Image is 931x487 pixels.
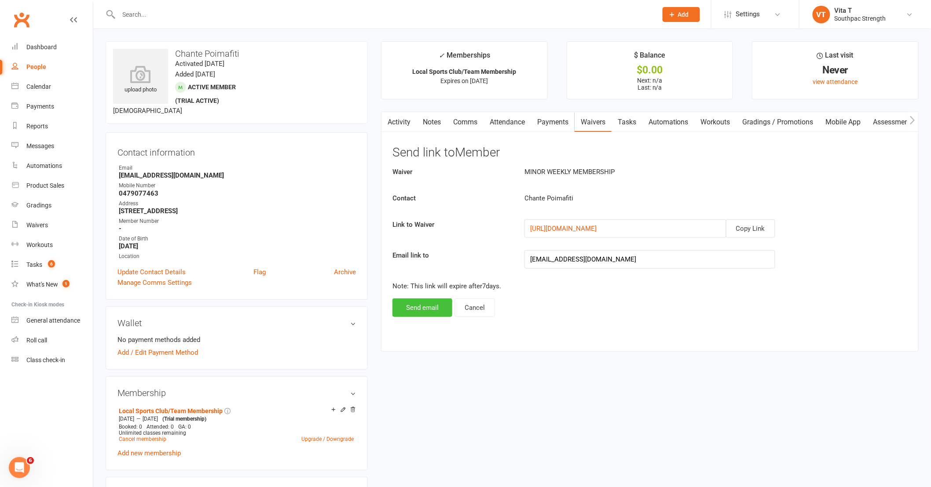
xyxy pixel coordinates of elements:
div: Memberships [439,50,490,66]
h3: Send link to Member [392,146,907,160]
div: Product Sales [26,182,64,189]
a: [URL][DOMAIN_NAME] [530,225,597,233]
a: Manage Comms Settings [117,277,192,288]
a: Local Sports Club/Team Membership [119,407,223,414]
span: Booked: 0 [119,424,142,430]
h3: Chante Poimafiti [113,49,360,58]
div: Mobile Number [119,182,356,190]
a: Archive [334,267,356,277]
h3: Contact information [117,144,356,157]
a: Upgrade / Downgrade [301,436,354,442]
div: VT [813,6,830,23]
strong: [DATE] [119,242,356,250]
span: Attended: 0 [147,424,174,430]
div: Email [119,164,356,172]
div: Automations [26,162,62,169]
a: Messages [11,136,93,156]
span: Expires on [DATE] [440,77,488,84]
div: $0.00 [575,65,725,75]
strong: - [119,225,356,233]
span: Add [678,11,689,18]
a: People [11,57,93,77]
a: Tasks [612,112,642,132]
a: Roll call [11,331,93,350]
div: Class check-in [26,356,65,363]
div: What's New [26,281,58,288]
a: Activity [381,112,417,132]
div: Waivers [26,222,48,229]
strong: [STREET_ADDRESS] [119,207,356,215]
a: Automations [642,112,695,132]
span: Active member (trial active) [175,84,236,104]
a: Payments [531,112,575,132]
div: People [26,63,46,70]
div: Gradings [26,202,51,209]
span: 6 [27,457,34,464]
a: Add / Edit Payment Method [117,347,198,358]
a: Comms [447,112,484,132]
a: General attendance kiosk mode [11,311,93,331]
span: (Trial membership) [162,416,206,422]
a: Cancel membership [119,436,166,442]
span: GA: 0 [178,424,191,430]
strong: [EMAIL_ADDRESS][DOMAIN_NAME] [119,171,356,179]
div: Vita T [835,7,886,15]
a: view attendance [813,78,858,85]
span: 6 [48,260,55,268]
a: Flag [253,267,266,277]
h3: Membership [117,388,356,398]
div: General attendance [26,317,80,324]
a: Product Sales [11,176,93,196]
label: Link to Waiver [386,219,518,230]
a: Dashboard [11,37,93,57]
a: Payments [11,97,93,116]
div: — [117,415,356,422]
div: Workouts [26,241,53,248]
div: Roll call [26,337,47,344]
div: Calendar [26,83,51,90]
div: Payments [26,103,54,110]
a: Assessments [867,112,921,132]
div: Date of Birth [119,235,356,243]
a: Gradings [11,196,93,215]
h3: Wallet [117,318,356,328]
div: Messages [26,142,54,149]
a: Tasks 6 [11,255,93,275]
p: Note: This link will expire after 7 days. [392,281,907,291]
strong: 0479077463 [119,189,356,197]
a: Add new membership [117,449,181,457]
a: Update Contact Details [117,267,186,277]
div: Never [760,65,910,75]
li: No payment methods added [117,334,356,345]
div: Member Number [119,217,356,225]
a: Gradings / Promotions [737,112,820,132]
button: Send email [392,298,452,317]
time: Added [DATE] [175,70,215,78]
a: Mobile App [820,112,867,132]
iframe: Intercom live chat [9,457,30,478]
span: Settings [736,4,760,24]
span: 1 [62,280,70,287]
a: Workouts [695,112,737,132]
div: Dashboard [26,44,57,51]
div: $ Balance [634,50,665,65]
a: Notes [417,112,447,132]
a: Workouts [11,235,93,255]
div: Tasks [26,261,42,268]
a: Clubworx [11,9,33,31]
span: [DEMOGRAPHIC_DATA] [113,107,182,115]
div: upload photo [113,65,168,94]
div: Chante Poimafiti [518,193,826,204]
p: Next: n/a Last: n/a [575,77,725,91]
a: Attendance [484,112,531,132]
strong: Local Sports Club/Team Membership [412,68,516,75]
time: Activated [DATE] [175,60,224,68]
a: Class kiosk mode [11,350,93,370]
span: [DATE] [119,416,134,422]
a: What's New1 [11,275,93,294]
a: Reports [11,116,93,136]
a: Calendar [11,77,93,97]
div: MINOR WEEKLY MEMBERSHIP [518,167,826,177]
label: Email link to [386,250,518,261]
a: Automations [11,156,93,176]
